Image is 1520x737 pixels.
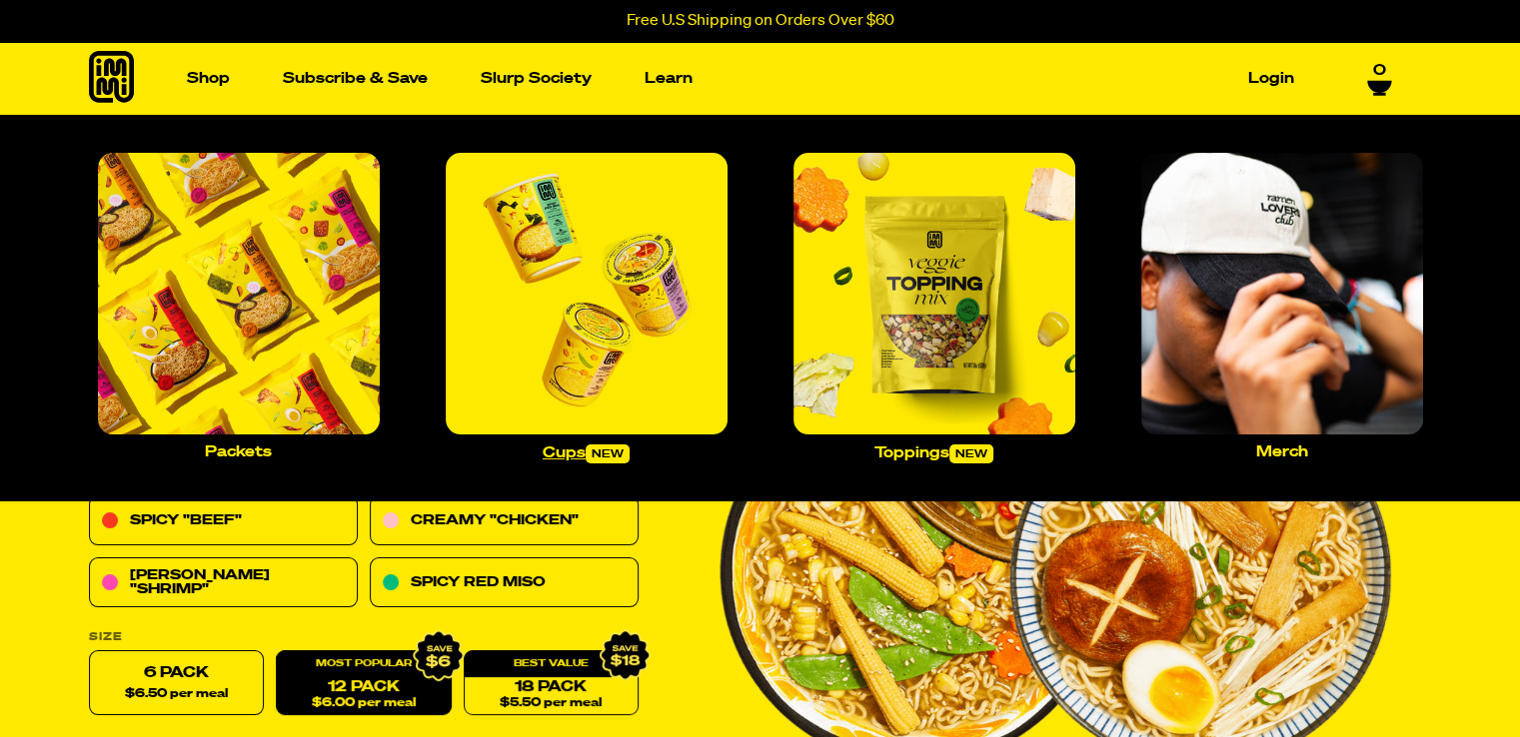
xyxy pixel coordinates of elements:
p: Merch [1256,444,1308,459]
a: Subscribe & Save [275,63,436,94]
p: Packets [205,444,272,459]
span: 0 [1373,55,1386,73]
span: new [949,444,993,463]
a: Learn [637,63,701,94]
label: Size [89,632,639,643]
img: Packets_large.jpg [98,153,380,434]
a: Shop [179,63,238,94]
a: 0 [1367,55,1392,89]
img: Toppings_large.jpg [793,153,1075,434]
span: $5.50 per meal [500,697,602,710]
nav: Main navigation [179,42,1302,115]
a: Slurp Society [473,63,600,94]
span: $6.00 per meal [311,697,415,710]
img: Cups_large.jpg [446,153,728,434]
span: $6.50 per meal [125,688,228,701]
a: Spicy Red Miso [370,558,639,608]
p: Cups [543,444,630,463]
a: Creamy "Chicken" [370,496,639,546]
span: new [586,444,630,463]
a: Login [1240,63,1302,94]
a: Cupsnew [438,145,736,471]
p: Toppings [874,444,993,463]
p: Free U.S Shipping on Orders Over $60 [627,12,894,30]
iframe: Marketing Popup [10,645,211,727]
label: 6 Pack [89,651,264,716]
a: Merch [1133,145,1431,467]
a: Spicy "Beef" [89,496,358,546]
a: [PERSON_NAME] "Shrimp" [89,558,358,608]
a: 12 Pack$6.00 per meal [276,651,451,716]
a: 18 Pack$5.50 per meal [463,651,638,716]
a: Toppingsnew [785,145,1083,471]
a: Packets [90,145,388,467]
img: Merch_large.jpg [1141,153,1423,434]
